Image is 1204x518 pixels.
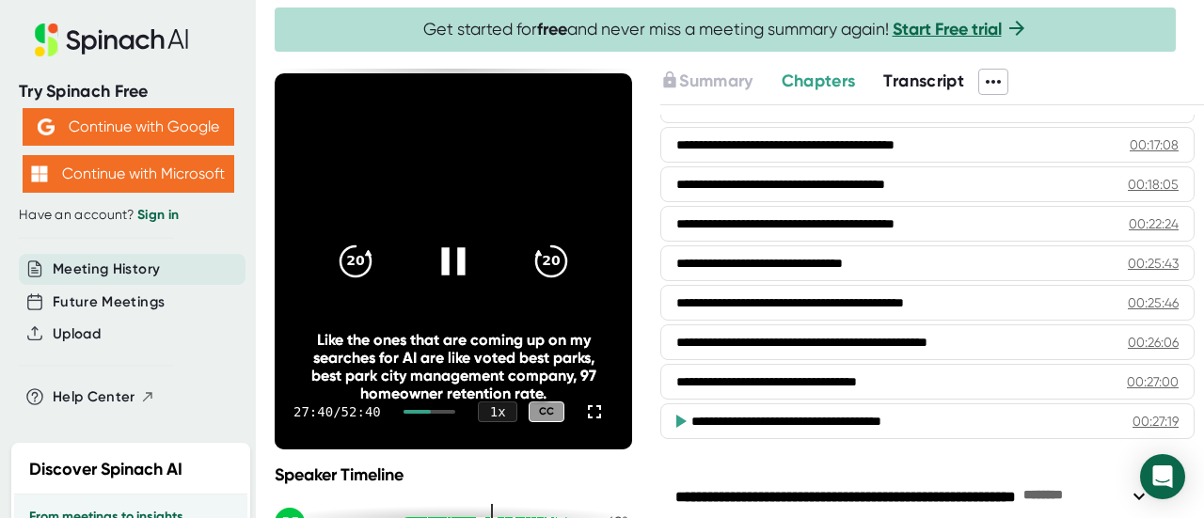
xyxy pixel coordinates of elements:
button: Upload [53,323,101,345]
div: 27:40 / 52:40 [293,404,381,419]
a: Sign in [137,207,179,223]
div: 00:25:43 [1128,254,1179,273]
a: Start Free trial [893,19,1002,39]
div: 00:27:00 [1127,372,1179,391]
div: Try Spinach Free [19,81,237,102]
div: Upgrade to access [660,69,781,95]
button: Chapters [782,69,856,94]
h2: Discover Spinach AI [29,457,182,482]
button: Summary [660,69,752,94]
span: Transcript [883,71,964,91]
span: Get started for and never miss a meeting summary again! [423,19,1028,40]
div: 00:26:06 [1128,333,1179,352]
b: free [537,19,567,39]
button: Continue with Microsoft [23,155,234,193]
div: Have an account? [19,207,237,224]
div: 00:25:46 [1128,293,1179,312]
span: Help Center [53,386,135,408]
span: Summary [679,71,752,91]
div: Open Intercom Messenger [1140,454,1185,499]
div: 00:17:08 [1130,135,1179,154]
div: CC [529,401,564,423]
span: Chapters [782,71,856,91]
div: Like the ones that are coming up on my searches for AI are like voted best parks, best park city ... [310,331,596,402]
div: 1 x [478,401,517,422]
img: Aehbyd4JwY73AAAAAElFTkSuQmCC [38,118,55,135]
button: Meeting History [53,259,160,280]
button: Future Meetings [53,291,165,313]
div: 00:18:05 [1128,175,1179,194]
div: 00:27:19 [1133,412,1179,431]
button: Help Center [53,386,155,408]
div: 00:22:24 [1129,214,1179,233]
button: Transcript [883,69,964,94]
button: Continue with Google [23,108,234,146]
div: Speaker Timeline [275,464,632,485]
